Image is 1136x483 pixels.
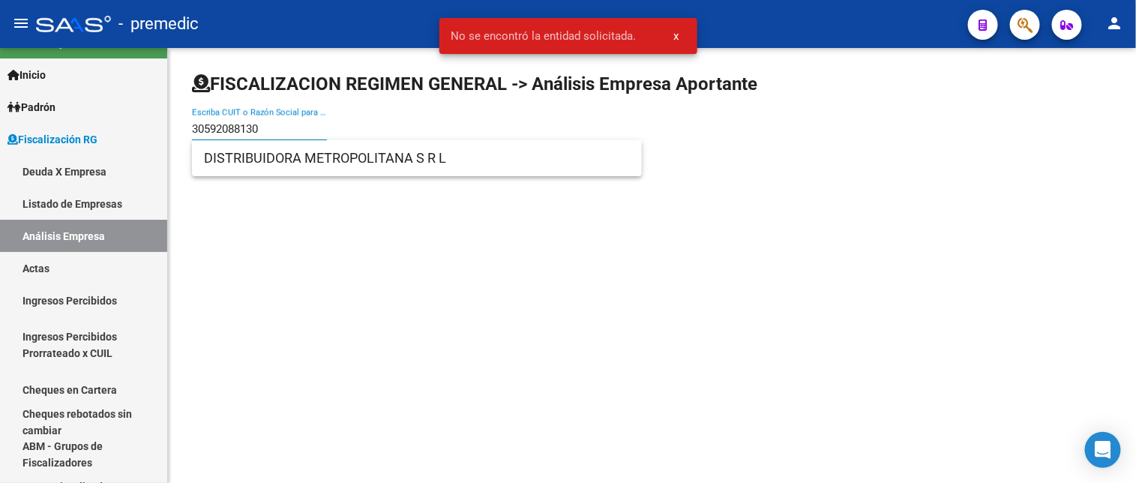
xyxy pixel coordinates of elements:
div: Open Intercom Messenger [1085,432,1121,468]
span: Padrón [7,99,55,115]
span: x [674,29,679,43]
button: x [662,22,691,49]
span: Fiscalización RG [7,131,97,148]
span: Inicio [7,67,46,83]
mat-icon: person [1106,14,1124,32]
span: DISTRIBUIDORA METROPOLITANA S R L [204,140,630,176]
span: No se encontró la entidad solicitada. [451,28,637,43]
mat-icon: menu [12,14,30,32]
span: - premedic [118,7,199,40]
h1: FISCALIZACION REGIMEN GENERAL -> Análisis Empresa Aportante [192,72,757,96]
